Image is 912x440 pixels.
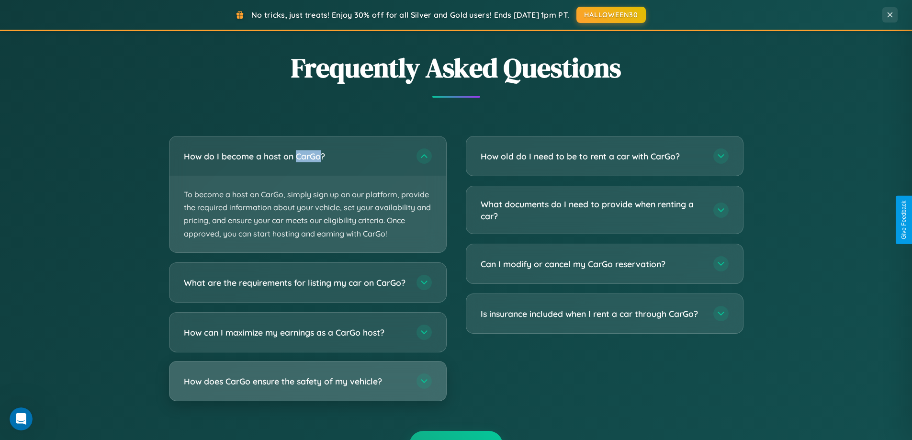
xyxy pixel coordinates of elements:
h3: How do I become a host on CarGo? [184,150,407,162]
button: HALLOWEEN30 [576,7,646,23]
span: No tricks, just treats! Enjoy 30% off for all Silver and Gold users! Ends [DATE] 1pm PT. [251,10,569,20]
h3: How does CarGo ensure the safety of my vehicle? [184,375,407,387]
h3: How can I maximize my earnings as a CarGo host? [184,326,407,338]
iframe: Intercom live chat [10,407,33,430]
h3: What documents do I need to provide when renting a car? [481,198,704,222]
h3: How old do I need to be to rent a car with CarGo? [481,150,704,162]
h3: Can I modify or cancel my CarGo reservation? [481,258,704,270]
div: Give Feedback [901,201,907,239]
p: To become a host on CarGo, simply sign up on our platform, provide the required information about... [169,176,446,252]
h3: Is insurance included when I rent a car through CarGo? [481,308,704,320]
h3: What are the requirements for listing my car on CarGo? [184,276,407,288]
h2: Frequently Asked Questions [169,49,743,86]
